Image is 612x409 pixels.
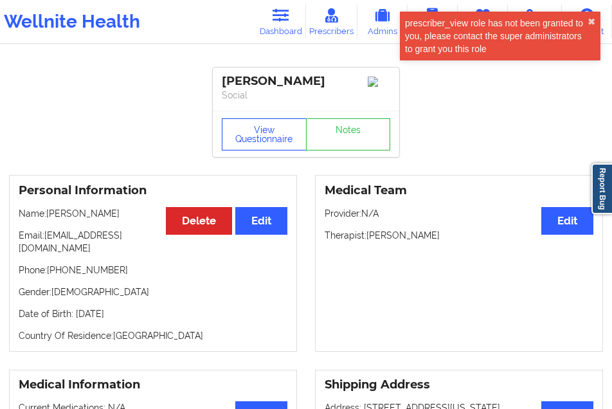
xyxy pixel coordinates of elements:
[19,329,287,342] p: Country Of Residence: [GEOGRAPHIC_DATA]
[222,89,390,102] p: Social
[19,286,287,298] p: Gender: [DEMOGRAPHIC_DATA]
[306,118,391,150] a: Notes
[508,5,562,39] a: Medications
[562,5,612,39] a: Account
[408,5,458,39] a: Coaches
[325,377,593,392] h3: Shipping Address
[166,207,232,235] button: Delete
[368,77,390,87] img: Image%2Fplaceholer-image.png
[222,74,390,89] div: [PERSON_NAME]
[405,17,588,55] div: prescriber_view role has not been granted to you, please contact the super administrators to gran...
[591,163,612,214] a: Report Bug
[19,307,287,320] p: Date of Birth: [DATE]
[357,5,408,39] a: Admins
[19,183,287,198] h3: Personal Information
[19,377,287,392] h3: Medical Information
[235,207,287,235] button: Edit
[325,229,593,242] p: Therapist: [PERSON_NAME]
[541,207,593,235] button: Edit
[325,183,593,198] h3: Medical Team
[588,17,595,27] button: close
[325,207,593,220] p: Provider: N/A
[256,5,306,39] a: Dashboard
[19,207,287,220] p: Name: [PERSON_NAME]
[306,5,357,39] a: Prescribers
[19,229,287,255] p: Email: [EMAIL_ADDRESS][DOMAIN_NAME]
[222,118,307,150] button: View Questionnaire
[458,5,508,39] a: Therapists
[19,264,287,277] p: Phone: [PHONE_NUMBER]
